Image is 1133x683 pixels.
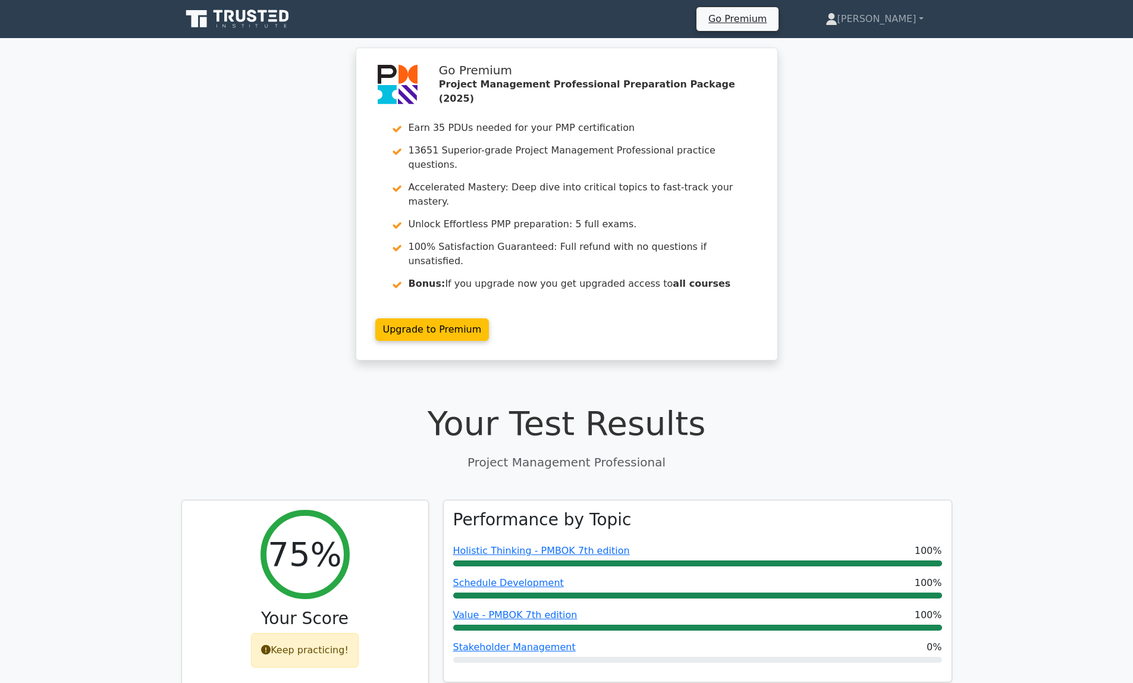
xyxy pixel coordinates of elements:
p: Project Management Professional [181,453,952,471]
a: Value - PMBOK 7th edition [453,609,578,621]
span: 100% [915,608,942,622]
h3: Performance by Topic [453,510,632,530]
h1: Your Test Results [181,403,952,443]
span: 100% [915,576,942,590]
a: Stakeholder Management [453,641,576,653]
h3: Your Score [192,609,419,629]
a: [PERSON_NAME] [797,7,952,31]
a: Go Premium [701,11,774,27]
a: Holistic Thinking - PMBOK 7th edition [453,545,630,556]
a: Schedule Development [453,577,564,588]
span: 100% [915,544,942,558]
a: Upgrade to Premium [375,318,489,341]
div: Keep practicing! [251,633,359,668]
span: 0% [927,640,941,654]
h2: 75% [268,534,341,574]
